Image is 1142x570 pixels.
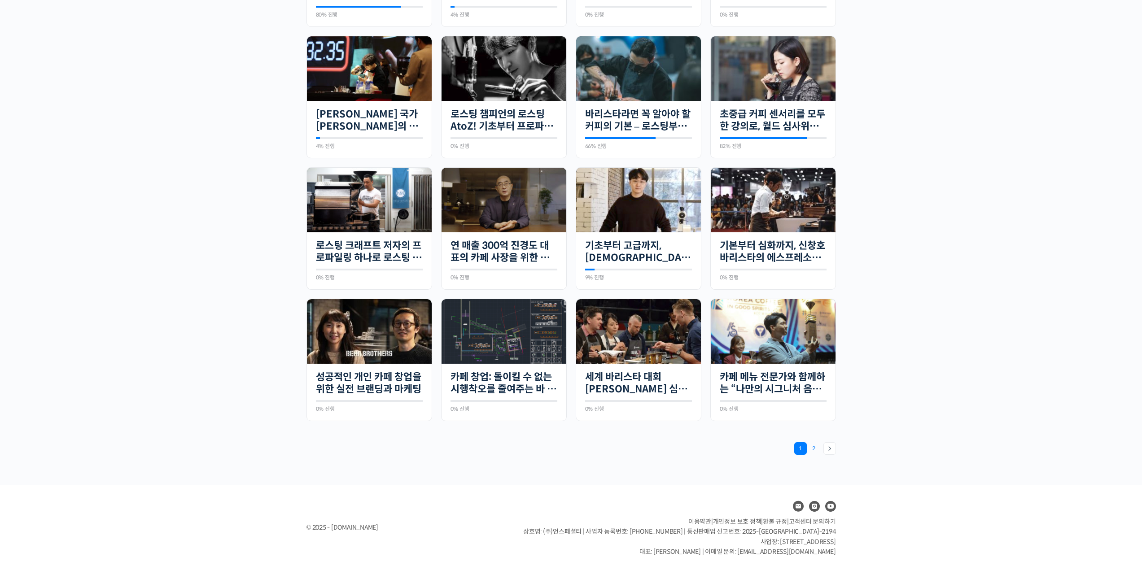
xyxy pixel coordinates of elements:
[585,371,692,396] a: 세계 바리스타 대회 [PERSON_NAME] 심사위원의 커피 센서리 스킬 기초
[451,12,557,17] div: 4% 진행
[316,144,423,149] div: 4% 진행
[720,12,827,17] div: 0% 진행
[720,108,827,133] a: 초중급 커피 센서리를 모두 한 강의로, 월드 심사위원의 센서리 클래스
[720,144,827,149] div: 82% 진행
[3,284,59,307] a: 홈
[306,522,501,534] div: © 2025 - [DOMAIN_NAME]
[585,12,692,17] div: 0% 진행
[59,284,116,307] a: 대화
[451,406,557,412] div: 0% 진행
[28,298,34,305] span: 홈
[720,371,827,396] a: 카페 메뉴 전문가와 함께하는 “나만의 시그니처 음료” 만들기
[116,284,172,307] a: 설정
[720,239,827,264] a: 기본부터 심화까지, 신창호 바리스타의 에스프레소 AtoZ
[585,239,692,264] a: 기초부터 고급까지, [DEMOGRAPHIC_DATA] 국가대표 [PERSON_NAME] 바리[PERSON_NAME]의 브루잉 클래스
[808,442,820,455] a: 2
[139,298,149,305] span: 설정
[451,144,557,149] div: 0% 진행
[316,406,423,412] div: 0% 진행
[451,239,557,264] a: 연 매출 300억 진경도 대표의 카페 사장을 위한 경영 수업
[763,518,787,526] a: 환불 규정
[720,275,827,280] div: 0% 진행
[316,108,423,133] a: [PERSON_NAME] 국가[PERSON_NAME]의 14년 노하우를 모두 담은 라떼아트 클래스
[585,144,692,149] div: 66% 진행
[523,517,836,557] p: | | | 상호명: (주)언스페셜티 | 사업자 등록번호: [PHONE_NUMBER] | 통신판매업 신고번호: 2025-[GEOGRAPHIC_DATA]-2194 사업장: [ST...
[585,275,692,280] div: 9% 진행
[316,371,423,396] a: 성공적인 개인 카페 창업을 위한 실전 브랜딩과 마케팅
[451,275,557,280] div: 0% 진행
[316,12,423,17] div: 80% 진행
[451,371,557,396] a: 카페 창업: 돌이킬 수 없는 시행착오를 줄여주는 바 설계 노하우
[789,518,836,526] span: 고객센터 문의하기
[688,518,711,526] a: 이용약관
[82,298,93,305] span: 대화
[720,406,827,412] div: 0% 진행
[823,442,836,455] a: 다음 »
[316,275,423,280] div: 0% 진행
[585,108,692,133] a: 바리스타라면 꼭 알아야 할 커피의 기본 – 로스팅부터 에스프레소까지
[316,239,423,264] a: 로스팅 크래프트 저자의 프로파일링 하나로 로스팅 마스터하기
[585,406,692,412] div: 0% 진행
[713,518,761,526] a: 개인정보 보호 정책
[794,442,807,455] span: 1
[451,108,557,133] a: 로스팅 챔피언의 로스팅 AtoZ! 기초부터 프로파일 설계까지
